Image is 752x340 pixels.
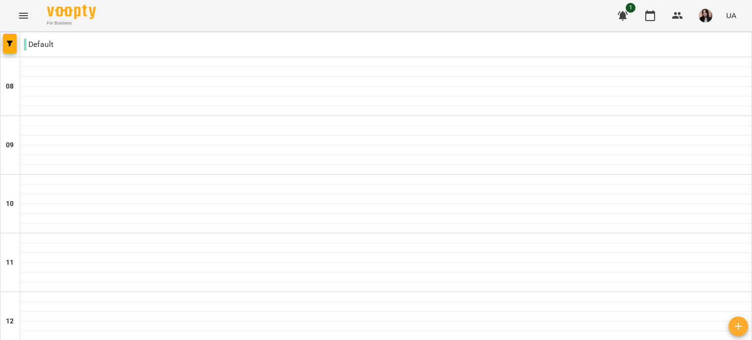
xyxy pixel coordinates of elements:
[47,5,96,19] img: Voopty Logo
[12,4,35,27] button: Menu
[722,6,740,24] button: UA
[728,317,748,336] button: Створити урок
[47,20,96,26] span: For Business
[699,9,712,23] img: 25349493df284b9e4b2460f10f601738.jpeg
[6,257,14,268] h6: 11
[6,199,14,209] h6: 10
[6,316,14,327] h6: 12
[6,140,14,151] h6: 09
[626,3,635,13] span: 1
[726,10,736,21] span: UA
[24,39,53,50] p: Default
[6,81,14,92] h6: 08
